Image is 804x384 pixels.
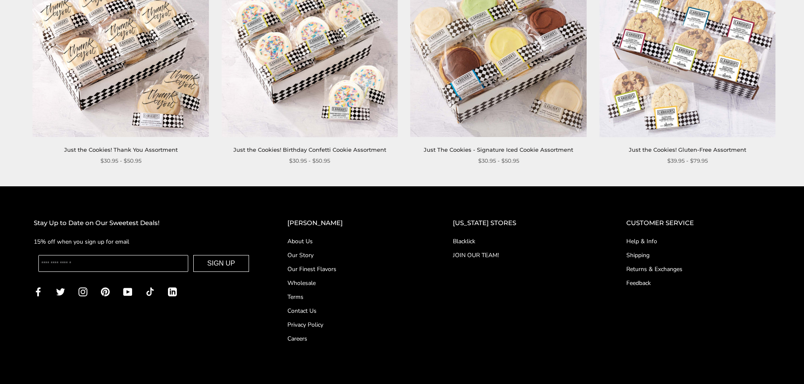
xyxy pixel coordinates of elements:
a: Careers [287,334,419,343]
a: Just the Cookies! Thank You Assortment [64,146,178,153]
a: Shipping [626,251,770,260]
a: Privacy Policy [287,320,419,329]
a: Terms [287,293,419,301]
a: Help & Info [626,237,770,246]
a: About Us [287,237,419,246]
span: $30.95 - $50.95 [100,156,141,165]
a: Contact Us [287,306,419,315]
a: TikTok [146,287,154,296]
a: Our Story [287,251,419,260]
a: YouTube [123,287,132,296]
a: Twitter [56,287,65,296]
span: $39.95 - $79.95 [667,156,708,165]
iframe: Sign Up via Text for Offers [7,352,87,377]
a: Our Finest Flavors [287,265,419,274]
a: Just the Cookies! Gluten-Free Assortment [629,146,746,153]
h2: CUSTOMER SERVICE [626,218,770,228]
a: Instagram [79,287,87,296]
span: $30.95 - $50.95 [478,156,519,165]
a: Pinterest [101,287,110,296]
a: Returns & Exchanges [626,265,770,274]
a: Facebook [34,287,43,296]
a: LinkedIn [168,287,177,296]
a: Blacklick [453,237,593,246]
h2: Stay Up to Date on Our Sweetest Deals! [34,218,254,228]
span: $30.95 - $50.95 [289,156,330,165]
a: JOIN OUR TEAM! [453,251,593,260]
button: SIGN UP [193,255,249,272]
input: Enter your email [38,255,188,272]
a: Just the Cookies! Birthday Confetti Cookie Assortment [233,146,386,153]
a: Feedback [626,279,770,287]
p: 15% off when you sign up for email [34,237,254,247]
a: Wholesale [287,279,419,287]
a: Just The Cookies - Signature Iced Cookie Assortment [424,146,573,153]
h2: [US_STATE] STORES [453,218,593,228]
h2: [PERSON_NAME] [287,218,419,228]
